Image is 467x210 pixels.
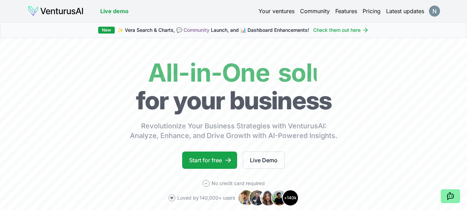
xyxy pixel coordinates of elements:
img: Avatar 4 [271,190,288,206]
a: Pricing [363,7,381,15]
a: Latest updates [386,7,424,15]
span: ✨ Vera Search & Charts, 💬 Launch, and 📊 Dashboard Enhancements! [118,27,309,34]
img: Avatar 3 [260,190,277,206]
a: Community [300,7,330,15]
a: Community [184,27,209,33]
a: Your ventures [259,7,295,15]
a: Live demo [100,7,129,15]
div: New [98,27,115,34]
a: Features [335,7,357,15]
a: Live Demo [243,152,285,169]
img: logo [28,6,84,17]
a: Start for free [182,152,237,169]
img: Avatar 1 [238,190,254,206]
img: ACg8ocK87bIkDBx2s7e_d8iK2rw3j5_yeeeJUggGL_UdcvloC6A6-g=s96-c [429,6,440,17]
a: Check them out here [313,27,369,34]
img: Avatar 2 [249,190,265,206]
